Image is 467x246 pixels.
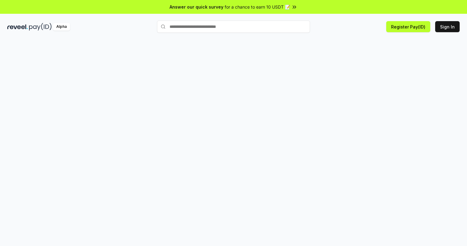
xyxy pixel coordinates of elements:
[53,23,70,31] div: Alpha
[386,21,430,32] button: Register Pay(ID)
[225,4,290,10] span: for a chance to earn 10 USDT 📝
[435,21,460,32] button: Sign In
[170,4,223,10] span: Answer our quick survey
[7,23,28,31] img: reveel_dark
[29,23,52,31] img: pay_id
